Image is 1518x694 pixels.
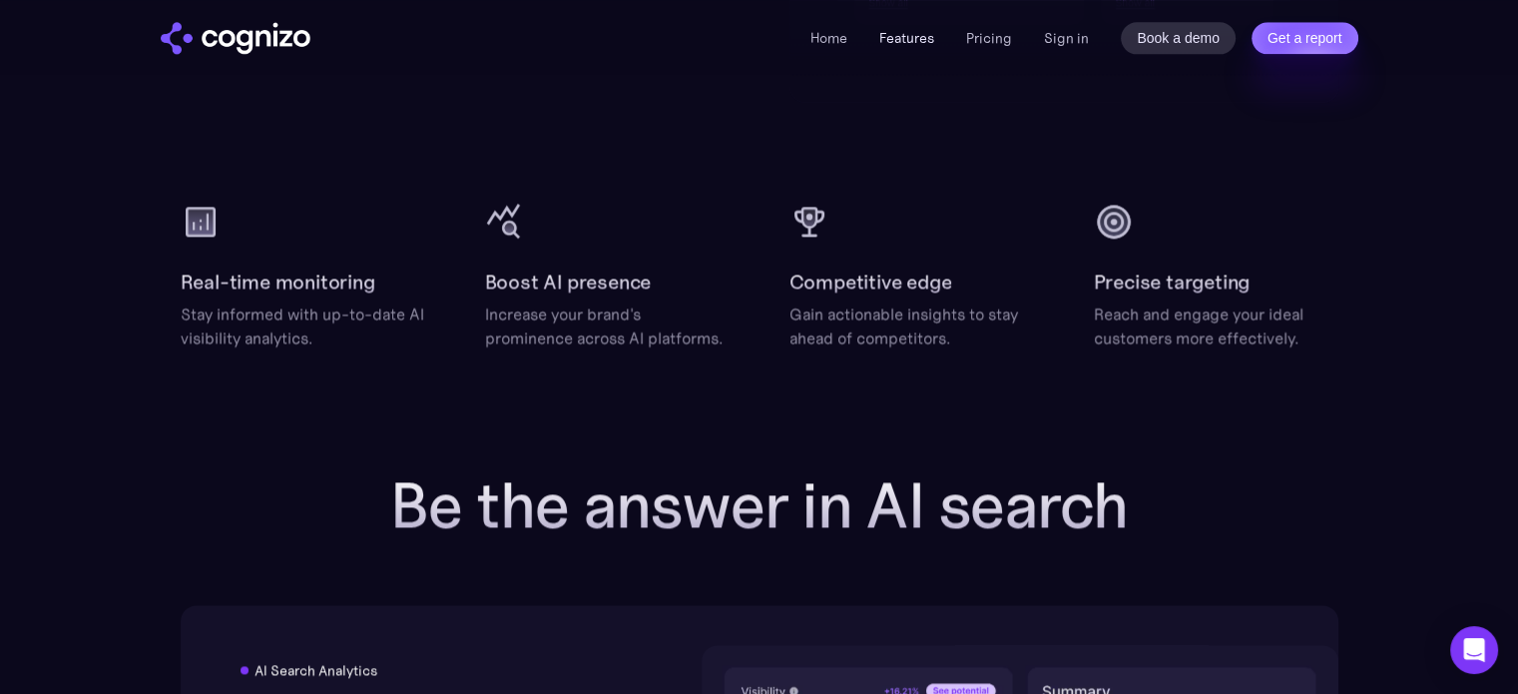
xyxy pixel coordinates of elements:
[485,302,730,349] div: Increase your brand's prominence across AI platforms.
[1450,626,1498,674] div: Open Intercom Messenger
[879,29,934,47] a: Features
[1094,266,1251,298] h2: Precise targeting
[485,202,525,242] img: query stats icon
[1094,202,1134,242] img: target icon
[789,266,952,298] h2: Competitive edge
[254,662,377,678] div: AI Search Analytics
[161,22,310,54] img: cognizo logo
[360,469,1159,541] h2: Be the answer in AI search
[1252,22,1358,54] a: Get a report
[485,266,652,298] h2: Boost AI presence
[1094,302,1338,349] div: Reach and engage your ideal customers more effectively.
[810,29,847,47] a: Home
[966,29,1012,47] a: Pricing
[161,22,310,54] a: home
[789,302,1034,349] div: Gain actionable insights to stay ahead of competitors.
[181,266,375,298] h2: Real-time monitoring
[181,202,221,242] img: analytics icon
[181,302,425,349] div: Stay informed with up-to-date AI visibility analytics.
[1044,26,1089,50] a: Sign in
[1121,22,1236,54] a: Book a demo
[789,202,829,242] img: cup icon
